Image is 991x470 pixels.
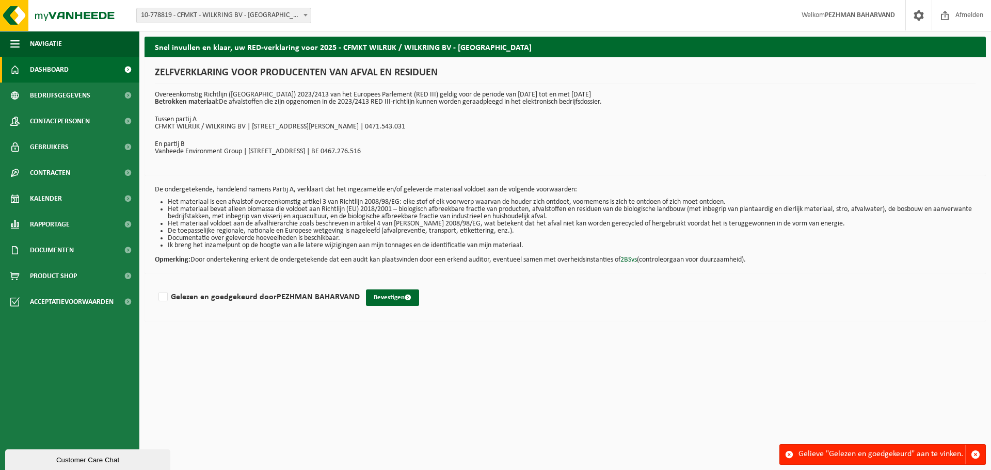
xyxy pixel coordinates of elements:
[5,447,172,470] iframe: chat widget
[798,445,965,464] div: Gelieve "Gelezen en goedgekeurd" aan te vinken.
[168,206,976,220] li: Het materiaal bevat alleen biomassa die voldoet aan Richtlijn (EU) 2018/2001 – biologisch afbreek...
[168,228,976,235] li: De toepasselijke regionale, nationale en Europese wetgeving is nageleefd (afvalpreventie, transpo...
[30,57,69,83] span: Dashboard
[825,11,895,19] strong: PEZHMAN BAHARVAND
[30,237,74,263] span: Documenten
[155,249,976,264] p: Door ondertekening erkent de ondergetekende dat een audit kan plaatsvinden door een erkend audito...
[136,8,311,23] span: 10-778819 - CFMKT - WILKRING BV - WILRIJK
[155,186,976,193] p: De ondergetekende, handelend namens Partij A, verklaart dat het ingezamelde en/of geleverde mater...
[30,212,70,237] span: Rapportage
[156,289,360,305] label: Gelezen en goedgekeurd door
[155,256,190,264] strong: Opmerking:
[30,83,90,108] span: Bedrijfsgegevens
[155,141,976,148] p: En partij B
[620,256,637,264] a: 2BSvs
[168,242,976,249] li: Ik breng het inzamelpunt op de hoogte van alle latere wijzigingen aan mijn tonnages en de identif...
[30,289,114,315] span: Acceptatievoorwaarden
[155,116,976,123] p: Tussen partij A
[155,91,976,106] p: Overeenkomstig Richtlijn ([GEOGRAPHIC_DATA]) 2023/2413 van het Europees Parlement (RED III) geldi...
[168,235,976,242] li: Documentatie over geleverde hoeveelheden is beschikbaar.
[168,199,976,206] li: Het materiaal is een afvalstof overeenkomstig artikel 3 van Richtlijn 2008/98/EG: elke stof of el...
[155,68,976,84] h1: ZELFVERKLARING VOOR PRODUCENTEN VAN AFVAL EN RESIDUEN
[366,289,419,306] button: Bevestigen
[155,148,976,155] p: Vanheede Environment Group | [STREET_ADDRESS] | BE 0467.276.516
[30,134,69,160] span: Gebruikers
[30,160,70,186] span: Contracten
[155,98,219,106] strong: Betrokken materiaal:
[30,108,90,134] span: Contactpersonen
[277,293,360,301] strong: PEZHMAN BAHARVAND
[30,31,62,57] span: Navigatie
[155,123,976,131] p: CFMKT WILRIJK / WILKRING BV | [STREET_ADDRESS][PERSON_NAME] | 0471.543.031
[30,263,77,289] span: Product Shop
[30,186,62,212] span: Kalender
[145,37,986,57] h2: Snel invullen en klaar, uw RED-verklaring voor 2025 - CFMKT WILRIJK / WILKRING BV - [GEOGRAPHIC_D...
[168,220,976,228] li: Het materiaal voldoet aan de afvalhiërarchie zoals beschreven in artikel 4 van [PERSON_NAME] 2008...
[137,8,311,23] span: 10-778819 - CFMKT - WILKRING BV - WILRIJK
